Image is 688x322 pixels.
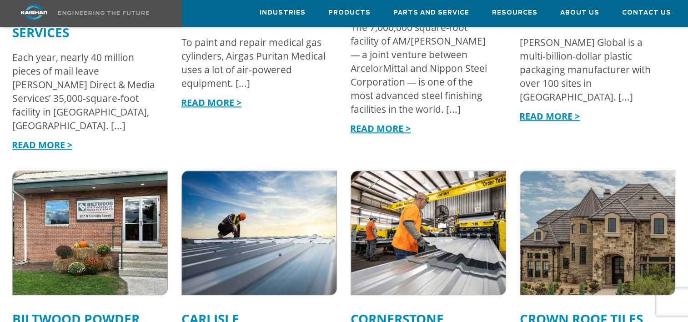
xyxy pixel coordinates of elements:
[622,0,671,25] a: Contact Us
[328,8,371,18] span: Products
[181,96,241,109] a: READ MORE >
[260,8,306,18] span: Industries
[560,0,599,25] a: About Us
[622,8,671,18] span: Contact Us
[393,0,469,25] a: Parts and Service
[519,110,580,122] a: READ MORE >
[13,171,167,295] img: biltwood
[393,8,469,18] span: Parts and Service
[520,171,675,295] img: crown roof tiles
[492,0,537,25] a: Resources
[12,50,159,132] div: Each year, nearly 40 million pieces of mail leave [PERSON_NAME] Direct & Media Services’ 35,000-s...
[12,139,72,151] a: READ MORE >
[350,122,411,135] a: READ MORE >
[492,8,537,18] span: Resources
[58,11,149,15] img: Engineering the future
[520,35,666,104] div: [PERSON_NAME] Global is a multi-billion-dollar plastic packaging manufacturer with over 100 sites...
[328,0,371,25] a: Products
[560,8,599,18] span: About Us
[351,20,497,116] div: The 7,000,000 square-foot facility of AM/[PERSON_NAME] — a joint venture between ArcelorMittal an...
[260,0,306,25] a: Industries
[181,35,328,90] div: To paint and repair medical gas cylinders, Airgas Puritan Medical uses a lot of air-powered equip...
[182,171,336,295] img: roofer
